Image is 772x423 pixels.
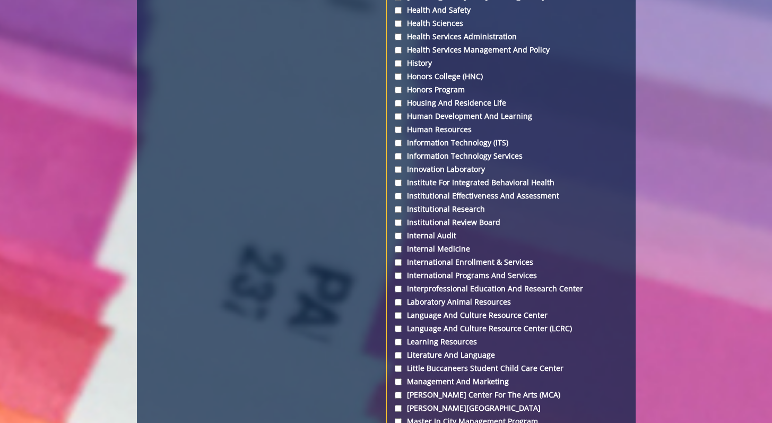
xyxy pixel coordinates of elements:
[395,151,627,161] label: Information Technology Services
[395,323,627,334] label: Language and Culture Resource Center (LCRC)
[395,18,627,29] label: Health Sciences
[395,217,627,228] label: Institutional Review Board
[395,164,627,175] label: Innovation Laboratory
[395,191,627,201] label: Institutional Effectiveness and Assessment
[395,257,627,267] label: International Enrollment & Services
[395,124,627,135] label: Human Resources
[395,58,627,68] label: History
[395,336,627,347] label: Learning Resources
[395,376,627,387] label: Management and Marketing
[395,98,627,108] label: Housing and Residence Life
[395,45,627,55] label: Health Services Management and Policy
[395,5,627,15] label: Health and Safety
[395,71,627,82] label: Honors College (HNC)
[395,230,627,241] label: Internal Audit
[395,283,627,294] label: Interprofessional Education and Research Center
[395,244,627,254] label: Internal Medicine
[395,403,627,413] label: [PERSON_NAME][GEOGRAPHIC_DATA]
[395,31,627,42] label: Health Services Administration
[395,177,627,188] label: Institute for Integrated Behavioral Health
[395,363,627,374] label: Little Buccaneers Student Child Care Center
[395,137,627,148] label: Information Technology (ITS)
[395,310,627,321] label: Language and Culture Resource Center
[395,270,627,281] label: International Programs and Services
[395,204,627,214] label: Institutional Research
[395,297,627,307] label: Laboratory Animal Resources
[395,111,627,122] label: Human Development and Learning
[395,390,627,400] label: [PERSON_NAME] Center for the Arts (MCA)
[395,84,627,95] label: Honors Program
[395,350,627,360] label: Literature and Language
